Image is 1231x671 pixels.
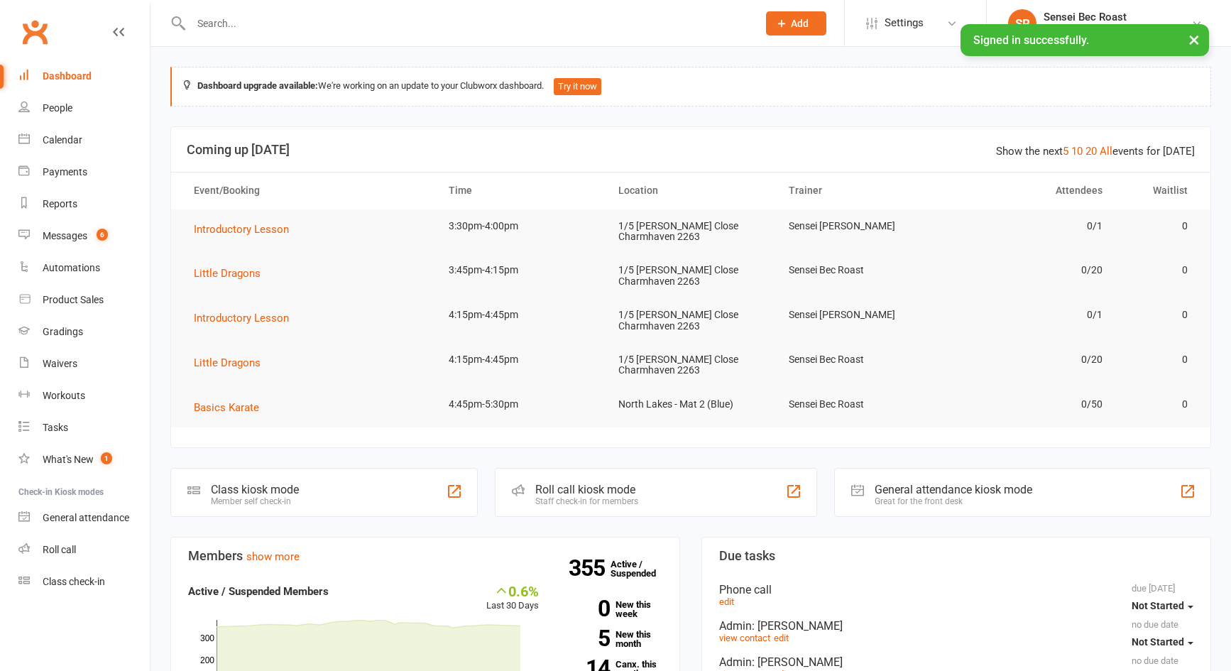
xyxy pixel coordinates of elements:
[18,284,150,316] a: Product Sales
[43,454,94,465] div: What's New
[194,356,261,369] span: Little Dragons
[17,14,53,50] a: Clubworx
[246,550,300,563] a: show more
[18,380,150,412] a: Workouts
[43,326,83,337] div: Gradings
[1115,343,1200,376] td: 0
[43,358,77,369] div: Waivers
[776,173,946,209] th: Trainer
[194,310,299,327] button: Introductory Lesson
[1085,145,1097,158] a: 20
[18,188,150,220] a: Reports
[194,223,289,236] span: Introductory Lesson
[170,67,1211,107] div: We're working on an update to your Clubworx dashboard.
[774,633,789,643] a: edit
[43,102,72,114] div: People
[996,143,1195,160] div: Show the next events for [DATE]
[752,619,843,633] span: : [PERSON_NAME]
[197,80,318,91] strong: Dashboard upgrade available:
[436,209,606,243] td: 3:30pm-4:00pm
[43,422,68,433] div: Tasks
[560,600,663,618] a: 0New this week
[211,496,299,506] div: Member self check-in
[535,496,638,506] div: Staff check-in for members
[1115,298,1200,332] td: 0
[875,496,1032,506] div: Great for the front desk
[560,630,663,648] a: 5New this month
[436,173,606,209] th: Time
[719,583,1193,596] div: Phone call
[946,388,1115,421] td: 0/50
[436,343,606,376] td: 4:15pm-4:45pm
[1100,145,1112,158] a: All
[776,388,946,421] td: Sensei Bec Roast
[18,348,150,380] a: Waivers
[211,483,299,496] div: Class kiosk mode
[18,220,150,252] a: Messages 6
[436,298,606,332] td: 4:15pm-4:45pm
[486,583,539,613] div: Last 30 Days
[946,209,1115,243] td: 0/1
[776,343,946,376] td: Sensei Bec Roast
[1132,600,1184,611] span: Not Started
[187,143,1195,157] h3: Coming up [DATE]
[1132,594,1193,619] button: Not Started
[606,253,775,298] td: 1/5 [PERSON_NAME] Close Charmhaven 2263
[188,585,329,598] strong: Active / Suspended Members
[194,354,270,371] button: Little Dragons
[18,124,150,156] a: Calendar
[43,576,105,587] div: Class check-in
[719,655,1193,669] div: Admin
[43,134,82,146] div: Calendar
[973,33,1089,47] span: Signed in successfully.
[43,294,104,305] div: Product Sales
[946,253,1115,287] td: 0/20
[18,92,150,124] a: People
[776,298,946,332] td: Sensei [PERSON_NAME]
[97,229,108,241] span: 6
[1181,24,1207,55] button: ×
[436,388,606,421] td: 4:45pm-5:30pm
[18,252,150,284] a: Automations
[560,628,610,649] strong: 5
[194,399,269,416] button: Basics Karate
[43,230,87,241] div: Messages
[101,452,112,464] span: 1
[1044,23,1191,36] div: Black Belt Martial Arts Northlakes
[18,60,150,92] a: Dashboard
[776,209,946,243] td: Sensei [PERSON_NAME]
[194,265,270,282] button: Little Dragons
[43,512,129,523] div: General attendance
[606,388,775,421] td: North Lakes - Mat 2 (Blue)
[18,502,150,534] a: General attendance kiosk mode
[535,483,638,496] div: Roll call kiosk mode
[1115,173,1200,209] th: Waitlist
[43,198,77,209] div: Reports
[43,262,100,273] div: Automations
[1044,11,1191,23] div: Sensei Bec Roast
[946,173,1115,209] th: Attendees
[554,78,601,95] button: Try it now
[719,596,734,607] a: edit
[1115,253,1200,287] td: 0
[1063,145,1068,158] a: 5
[194,267,261,280] span: Little Dragons
[194,401,259,414] span: Basics Karate
[1132,630,1193,655] button: Not Started
[611,549,673,589] a: 355Active / Suspended
[18,412,150,444] a: Tasks
[188,549,662,563] h3: Members
[946,343,1115,376] td: 0/20
[43,166,87,178] div: Payments
[719,549,1193,563] h3: Due tasks
[18,534,150,566] a: Roll call
[791,18,809,29] span: Add
[486,583,539,599] div: 0.6%
[1115,388,1200,421] td: 0
[18,566,150,598] a: Class kiosk mode
[194,221,299,238] button: Introductory Lesson
[43,390,85,401] div: Workouts
[187,13,748,33] input: Search...
[1115,209,1200,243] td: 0
[18,316,150,348] a: Gradings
